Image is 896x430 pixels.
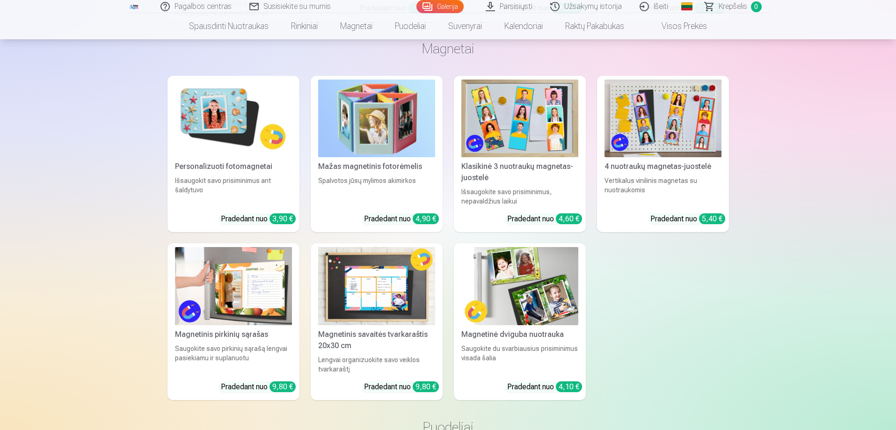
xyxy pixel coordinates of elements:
[175,80,292,158] img: Personalizuoti fotomagnetai
[458,187,582,206] div: Išsaugokite savo prisiminimus, nepavaldžius laikui
[329,13,384,39] a: Magnetai
[175,247,292,325] img: Magnetinis pirkinių sąrašas
[311,243,443,400] a: Magnetinis savaitės tvarkaraštis 20x30 cmMagnetinis savaitės tvarkaraštis 20x30 cmLengvai organiz...
[461,80,578,158] img: Klasikinė 3 nuotraukų magnetas-juostelė
[650,213,725,225] div: Pradedant nuo
[168,76,299,233] a: Personalizuoti fotomagnetaiPersonalizuoti fotomagnetaiIšsaugokit savo prisiminimus ant šaldytuvoP...
[171,161,296,172] div: Personalizuoti fotomagnetai
[221,213,296,225] div: Pradedant nuo
[601,176,725,206] div: Vertikalus vinilinis magnetas su nuotraukomis
[364,213,439,225] div: Pradedant nuo
[311,76,443,233] a: Mažas magnetinis fotorėmelisMažas magnetinis fotorėmelisSpalvotos jūsų mylimos akimirkosPradedant...
[171,176,296,206] div: Išsaugokit savo prisiminimus ant šaldytuvo
[270,213,296,224] div: 3,90 €
[314,176,439,206] div: Spalvotos jūsų mylimos akimirkos
[605,80,721,158] img: 4 nuotraukų magnetas-juostelė
[458,161,582,183] div: Klasikinė 3 nuotraukų magnetas-juostelė
[178,13,280,39] a: Spausdinti nuotraukas
[314,355,439,374] div: Lengvai organizuokite savo veiklos tvarkaraštį
[556,213,582,224] div: 4,60 €
[175,40,721,57] h3: Magnetai
[413,213,439,224] div: 4,90 €
[458,329,582,340] div: Magnetinė dviguba nuotrauka
[318,80,435,158] img: Mažas magnetinis fotorėmelis
[554,13,635,39] a: Raktų pakabukas
[171,329,296,340] div: Magnetinis pirkinių sąrašas
[493,13,554,39] a: Kalendoriai
[635,13,718,39] a: Visos prekės
[507,381,582,393] div: Pradedant nuo
[556,381,582,392] div: 4,10 €
[314,329,439,351] div: Magnetinis savaitės tvarkaraštis 20x30 cm
[699,213,725,224] div: 5,40 €
[129,4,139,9] img: /fa2
[597,76,729,233] a: 4 nuotraukų magnetas-juostelė4 nuotraukų magnetas-juostelėVertikalus vinilinis magnetas su nuotra...
[751,1,762,12] span: 0
[364,381,439,393] div: Pradedant nuo
[280,13,329,39] a: Rinkiniai
[454,76,586,233] a: Klasikinė 3 nuotraukų magnetas-juostelėKlasikinė 3 nuotraukų magnetas-juostelėIšsaugokite savo pr...
[454,243,586,400] a: Magnetinė dviguba nuotrauka Magnetinė dviguba nuotraukaSaugokite du svarbiausius prisiminimus vis...
[601,161,725,172] div: 4 nuotraukų magnetas-juostelė
[168,243,299,400] a: Magnetinis pirkinių sąrašas Magnetinis pirkinių sąrašasSaugokite savo pirkinių sąrašą lengvai pas...
[461,247,578,325] img: Magnetinė dviguba nuotrauka
[437,13,493,39] a: Suvenyrai
[719,1,747,12] span: Krepšelis
[314,161,439,172] div: Mažas magnetinis fotorėmelis
[318,247,435,325] img: Magnetinis savaitės tvarkaraštis 20x30 cm
[384,13,437,39] a: Puodeliai
[171,344,296,374] div: Saugokite savo pirkinių sąrašą lengvai pasiekiamu ir suplanuotu
[221,381,296,393] div: Pradedant nuo
[270,381,296,392] div: 9,80 €
[507,213,582,225] div: Pradedant nuo
[413,381,439,392] div: 9,80 €
[458,344,582,374] div: Saugokite du svarbiausius prisiminimus visada šalia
